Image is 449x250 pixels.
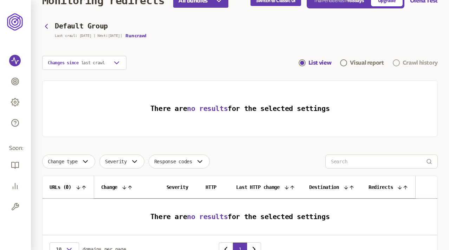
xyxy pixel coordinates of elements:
[48,159,78,164] span: Change type
[167,184,188,190] span: Severity
[42,154,95,169] button: Change type
[236,184,280,190] span: Last HTTP change
[393,59,438,67] a: Crawl history
[105,159,127,164] span: Severity
[42,56,126,70] button: Changes since last crawl
[99,154,144,169] button: Severity
[299,56,438,70] div: Navigation
[299,59,332,67] a: List view
[309,184,339,190] span: Destination
[350,59,384,67] div: Visual report
[369,184,393,190] span: Redirects
[150,91,330,127] h3: There are for the selected settings
[101,184,117,190] span: Change
[331,155,426,168] input: Search
[149,154,210,169] button: Response codes
[55,22,108,30] h3: Default Group
[55,34,122,38] p: Last crawl: [DATE] | Next: [DATE] |
[403,59,438,67] div: Crawl history
[308,59,332,67] div: List view
[154,159,192,164] span: Response codes
[81,60,105,65] span: last crawl
[50,213,430,221] h3: There are for the selected settings
[125,33,146,39] button: Run crawl
[187,104,228,113] span: no results
[340,59,384,67] a: Visual report
[50,184,71,190] span: URLs ( 0 )
[206,184,216,190] span: HTTP
[48,60,105,66] p: Changes since
[9,144,22,152] span: Soon:
[187,212,228,221] span: no results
